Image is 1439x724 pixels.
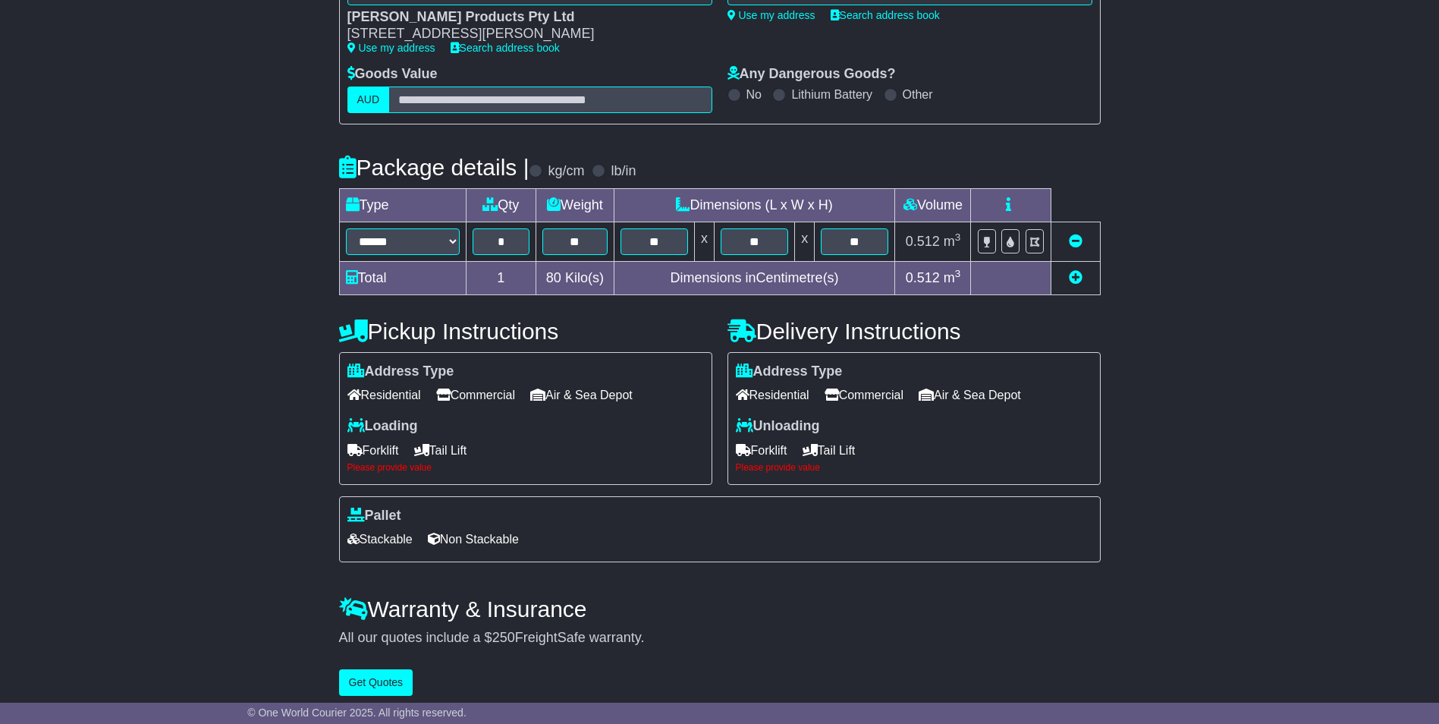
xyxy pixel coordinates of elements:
td: 1 [466,261,536,294]
div: Please provide value [736,462,1092,473]
span: 250 [492,630,515,645]
label: Any Dangerous Goods? [727,66,896,83]
label: kg/cm [548,163,584,180]
span: 0.512 [906,270,940,285]
a: Use my address [347,42,435,54]
sup: 3 [955,231,961,243]
td: Volume [895,188,971,222]
td: Total [339,261,466,294]
td: Type [339,188,466,222]
div: All our quotes include a $ FreightSafe warranty. [339,630,1101,647]
label: Lithium Battery [791,87,872,102]
h4: Delivery Instructions [727,319,1101,344]
div: [PERSON_NAME] Products Pty Ltd [347,9,697,26]
span: Tail Lift [414,439,467,462]
label: Goods Value [347,66,438,83]
span: Forklift [736,439,787,462]
a: Add new item [1069,270,1082,285]
span: Non Stackable [428,527,519,551]
span: Forklift [347,439,399,462]
a: Use my address [727,9,815,21]
label: AUD [347,87,390,113]
td: Kilo(s) [536,261,614,294]
label: Loading [347,418,418,435]
td: Weight [536,188,614,222]
span: m [944,234,961,249]
span: Tail Lift [803,439,856,462]
span: Commercial [825,383,903,407]
h4: Package details | [339,155,529,180]
label: Unloading [736,418,820,435]
span: Air & Sea Depot [919,383,1021,407]
span: Stackable [347,527,413,551]
label: Pallet [347,508,401,524]
label: Other [903,87,933,102]
td: x [795,222,815,261]
label: Address Type [347,364,454,380]
span: Air & Sea Depot [530,383,633,407]
span: Commercial [436,383,515,407]
div: [STREET_ADDRESS][PERSON_NAME] [347,26,697,42]
label: Address Type [736,364,843,380]
label: No [746,87,762,102]
td: x [694,222,714,261]
span: m [944,270,961,285]
label: lb/in [611,163,636,180]
span: © One World Courier 2025. All rights reserved. [247,707,467,719]
button: Get Quotes [339,669,413,696]
span: Residential [736,383,809,407]
a: Search address book [451,42,560,54]
span: Residential [347,383,421,407]
td: Qty [466,188,536,222]
span: 80 [546,270,561,285]
td: Dimensions (L x W x H) [614,188,895,222]
a: Remove this item [1069,234,1082,249]
h4: Warranty & Insurance [339,597,1101,622]
sup: 3 [955,268,961,279]
h4: Pickup Instructions [339,319,712,344]
td: Dimensions in Centimetre(s) [614,261,895,294]
span: 0.512 [906,234,940,249]
div: Please provide value [347,462,704,473]
a: Search address book [831,9,940,21]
